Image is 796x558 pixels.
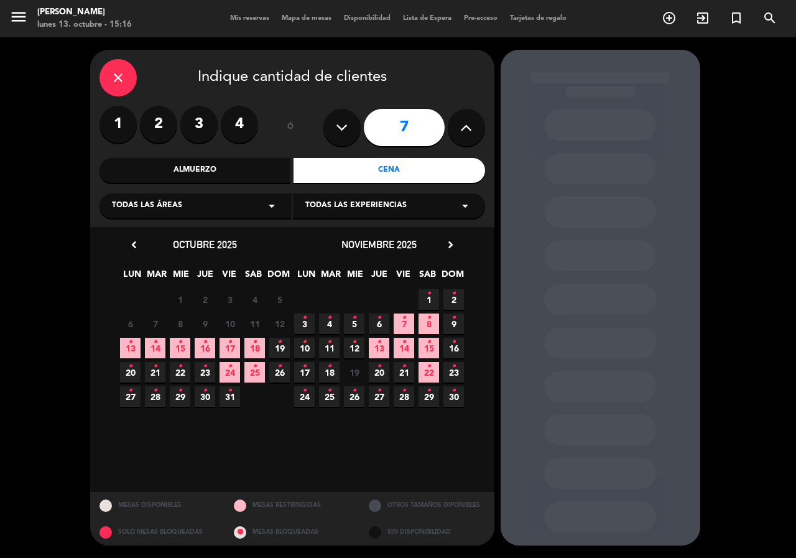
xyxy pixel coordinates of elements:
[111,70,126,85] i: close
[294,314,315,334] span: 3
[264,198,279,213] i: arrow_drop_down
[377,356,381,376] i: •
[170,289,190,310] span: 1
[252,332,257,352] i: •
[302,356,307,376] i: •
[145,362,165,383] span: 21
[397,15,458,22] span: Lista de Espera
[244,362,265,383] span: 25
[427,308,431,328] i: •
[427,356,431,376] i: •
[442,267,462,287] span: DOM
[145,338,165,358] span: 14
[729,11,744,26] i: turned_in_not
[244,289,265,310] span: 4
[203,381,207,401] i: •
[369,314,389,334] span: 6
[271,106,311,149] div: ó
[153,356,157,376] i: •
[90,519,225,546] div: SOLO MESAS BLOQUEADAS
[195,289,215,310] span: 2
[369,362,389,383] span: 20
[220,362,240,383] span: 24
[178,332,182,352] i: •
[419,386,439,407] span: 29
[338,15,397,22] span: Disponibilidad
[224,492,359,519] div: MESAS RESTRINGIDAS
[120,338,141,358] span: 13
[305,200,407,212] span: Todas las experiencias
[369,338,389,358] span: 13
[120,386,141,407] span: 27
[451,356,456,376] i: •
[269,289,290,310] span: 5
[244,314,265,334] span: 11
[419,314,439,334] span: 8
[662,11,677,26] i: add_circle_outline
[451,284,456,304] i: •
[275,15,338,22] span: Mapa de mesas
[195,267,215,287] span: JUE
[377,308,381,328] i: •
[128,356,132,376] i: •
[341,238,417,251] span: noviembre 2025
[145,386,165,407] span: 28
[294,362,315,383] span: 17
[203,356,207,376] i: •
[344,386,364,407] span: 26
[122,267,142,287] span: LUN
[417,267,438,287] span: SAB
[344,314,364,334] span: 5
[327,308,331,328] i: •
[243,267,264,287] span: SAB
[178,356,182,376] i: •
[344,338,364,358] span: 12
[195,314,215,334] span: 9
[393,267,414,287] span: VIE
[319,338,340,358] span: 11
[195,386,215,407] span: 30
[170,386,190,407] span: 29
[220,289,240,310] span: 3
[220,386,240,407] span: 31
[302,308,307,328] i: •
[170,338,190,358] span: 15
[180,106,218,143] label: 3
[402,356,406,376] i: •
[228,356,232,376] i: •
[443,386,464,407] span: 30
[221,106,258,143] label: 4
[369,267,389,287] span: JUE
[443,289,464,310] span: 2
[112,200,182,212] span: Todas las áreas
[352,308,356,328] i: •
[153,332,157,352] i: •
[344,362,364,383] span: 19
[419,338,439,358] span: 15
[402,381,406,401] i: •
[153,381,157,401] i: •
[220,338,240,358] span: 17
[228,381,232,401] i: •
[451,381,456,401] i: •
[458,198,473,213] i: arrow_drop_down
[352,332,356,352] i: •
[37,6,132,19] div: [PERSON_NAME]
[327,381,331,401] i: •
[302,381,307,401] i: •
[173,238,237,251] span: octubre 2025
[269,362,290,383] span: 26
[99,158,291,183] div: Almuerzo
[419,289,439,310] span: 1
[458,15,504,22] span: Pre-acceso
[302,332,307,352] i: •
[327,356,331,376] i: •
[277,356,282,376] i: •
[427,284,431,304] i: •
[269,314,290,334] span: 12
[444,238,457,251] i: chevron_right
[377,332,381,352] i: •
[377,381,381,401] i: •
[203,332,207,352] i: •
[419,362,439,383] span: 22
